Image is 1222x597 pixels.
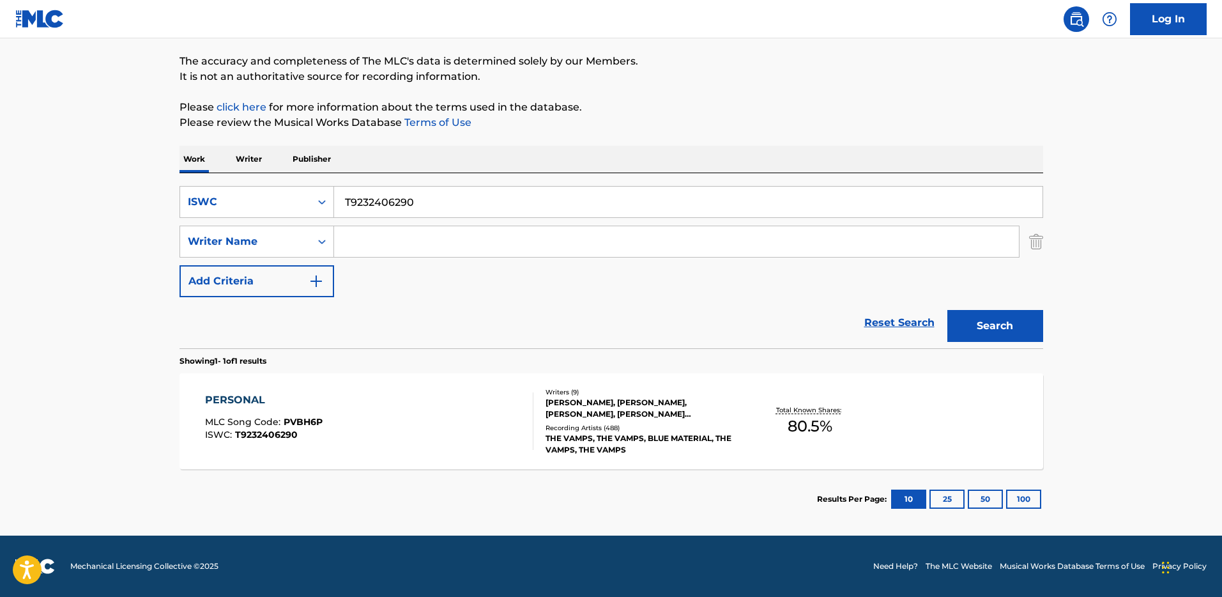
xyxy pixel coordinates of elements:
span: 80.5 % [788,415,832,438]
p: Publisher [289,146,335,173]
button: Add Criteria [179,265,334,297]
p: Please review the Musical Works Database [179,115,1043,130]
div: Help [1097,6,1122,32]
img: Delete Criterion [1029,226,1043,258]
img: MLC Logo [15,10,65,28]
button: Search [947,310,1043,342]
div: ISWC [188,194,303,210]
a: Public Search [1064,6,1089,32]
button: 50 [968,490,1003,509]
div: PERSONAL [205,392,323,408]
div: Drag [1162,548,1170,587]
div: THE VAMPS, THE VAMPS, BLUE MATERIAL, THE VAMPS, THE VAMPS [546,433,738,456]
a: Musical Works Database Terms of Use [1000,561,1145,572]
p: Writer [232,146,266,173]
span: MLC Song Code : [205,416,284,428]
form: Search Form [179,186,1043,348]
img: logo [15,559,55,574]
div: [PERSON_NAME], [PERSON_NAME], [PERSON_NAME], [PERSON_NAME] [PERSON_NAME], [PERSON_NAME] [PERSON_N... [546,397,738,420]
a: Terms of Use [402,116,471,128]
a: Reset Search [858,309,941,337]
a: PERSONALMLC Song Code:PVBH6PISWC:T9232406290Writers (9)[PERSON_NAME], [PERSON_NAME], [PERSON_NAME... [179,373,1043,469]
p: Work [179,146,209,173]
div: Writer Name [188,234,303,249]
iframe: Chat Widget [1158,536,1222,597]
span: Mechanical Licensing Collective © 2025 [70,561,218,572]
p: Please for more information about the terms used in the database. [179,100,1043,115]
button: 100 [1006,490,1041,509]
a: The MLC Website [926,561,992,572]
a: Log In [1130,3,1207,35]
p: Total Known Shares: [776,405,844,415]
button: 10 [891,490,926,509]
img: search [1069,12,1084,27]
div: Recording Artists ( 488 ) [546,423,738,433]
span: T9232406290 [235,429,298,440]
p: It is not an authoritative source for recording information. [179,69,1043,84]
img: help [1102,12,1117,27]
div: Writers ( 9 ) [546,387,738,397]
p: Results Per Page: [817,493,890,505]
span: PVBH6P [284,416,323,428]
a: Need Help? [873,561,918,572]
p: The accuracy and completeness of The MLC's data is determined solely by our Members. [179,54,1043,69]
a: Privacy Policy [1152,561,1207,572]
span: ISWC : [205,429,235,440]
button: 25 [929,490,965,509]
p: Showing 1 - 1 of 1 results [179,355,266,367]
a: click here [217,101,266,113]
img: 9d2ae6d4665cec9f34b9.svg [309,274,324,289]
